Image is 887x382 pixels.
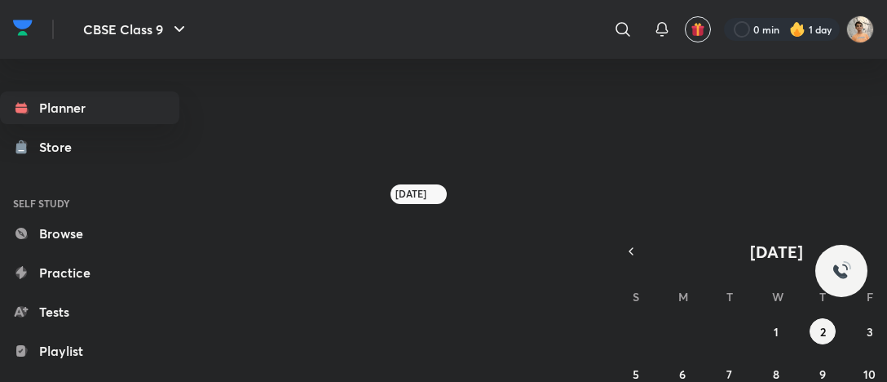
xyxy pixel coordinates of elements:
button: October 2, 2025 [810,318,836,344]
a: Company Logo [13,16,33,44]
abbr: October 2, 2025 [820,324,826,340]
img: streak [789,21,805,38]
abbr: October 6, 2025 [679,366,686,382]
abbr: October 1, 2025 [774,324,779,340]
h6: [DATE] [395,188,426,201]
abbr: Monday [678,289,688,304]
button: CBSE Class 9 [73,13,199,46]
img: Aashman Srivastava [846,16,874,43]
abbr: October 7, 2025 [726,366,732,382]
abbr: Wednesday [772,289,783,304]
button: avatar [685,16,711,42]
abbr: Sunday [633,289,639,304]
abbr: October 10, 2025 [863,366,876,382]
img: avatar [691,22,705,37]
abbr: October 3, 2025 [867,324,873,340]
abbr: October 5, 2025 [633,366,639,382]
div: Store [39,137,82,157]
abbr: October 8, 2025 [773,366,779,382]
img: Company Logo [13,16,33,40]
abbr: October 9, 2025 [819,366,826,382]
span: [DATE] [750,241,803,263]
img: ttu [832,261,851,281]
button: October 3, 2025 [857,318,883,344]
abbr: Thursday [819,289,826,304]
abbr: Tuesday [726,289,733,304]
abbr: Friday [867,289,873,304]
button: October 1, 2025 [763,318,789,344]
